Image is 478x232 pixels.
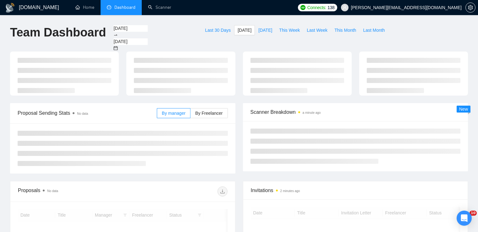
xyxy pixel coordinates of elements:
input: End date [113,38,148,45]
span: Last 30 Days [205,27,231,34]
span: By manager [162,111,185,116]
span: Dashboard [114,5,135,10]
button: Last Week [303,25,331,35]
span: user [343,5,347,10]
time: a minute ago [303,111,321,114]
span: [DATE] [238,27,251,34]
button: This Week [276,25,303,35]
span: to [113,32,118,37]
img: logo [5,3,15,13]
button: setting [465,3,475,13]
span: setting [466,5,475,10]
span: This Month [334,27,356,34]
button: This Month [331,25,360,35]
span: calendar [113,46,118,50]
span: [DATE] [258,27,272,34]
a: setting [465,5,475,10]
div: Open Intercom Messenger [457,211,472,226]
time: 2 minutes ago [280,189,300,193]
span: Last Week [307,27,327,34]
span: dashboard [107,5,111,9]
div: Proposals [18,186,123,196]
a: homeHome [75,5,94,10]
span: Scanner Breakdown [250,108,461,116]
span: 138 [327,4,334,11]
input: Start date [113,25,148,32]
span: No data [47,189,58,193]
a: searchScanner [148,5,171,10]
h1: Team Dashboard [10,25,106,40]
span: Proposal Sending Stats [18,109,157,117]
span: 10 [470,211,477,216]
span: This Week [279,27,300,34]
button: Last Month [360,25,388,35]
span: By Freelancer [195,111,223,116]
span: swap-right [113,33,118,37]
span: Last Month [363,27,385,34]
button: [DATE] [234,25,255,35]
button: [DATE] [255,25,276,35]
span: New [459,107,468,112]
span: No data [77,112,88,115]
span: Connects: [307,4,326,11]
span: Invitations [251,186,460,194]
button: Last 30 Days [201,25,234,35]
img: upwork-logo.png [300,5,305,10]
